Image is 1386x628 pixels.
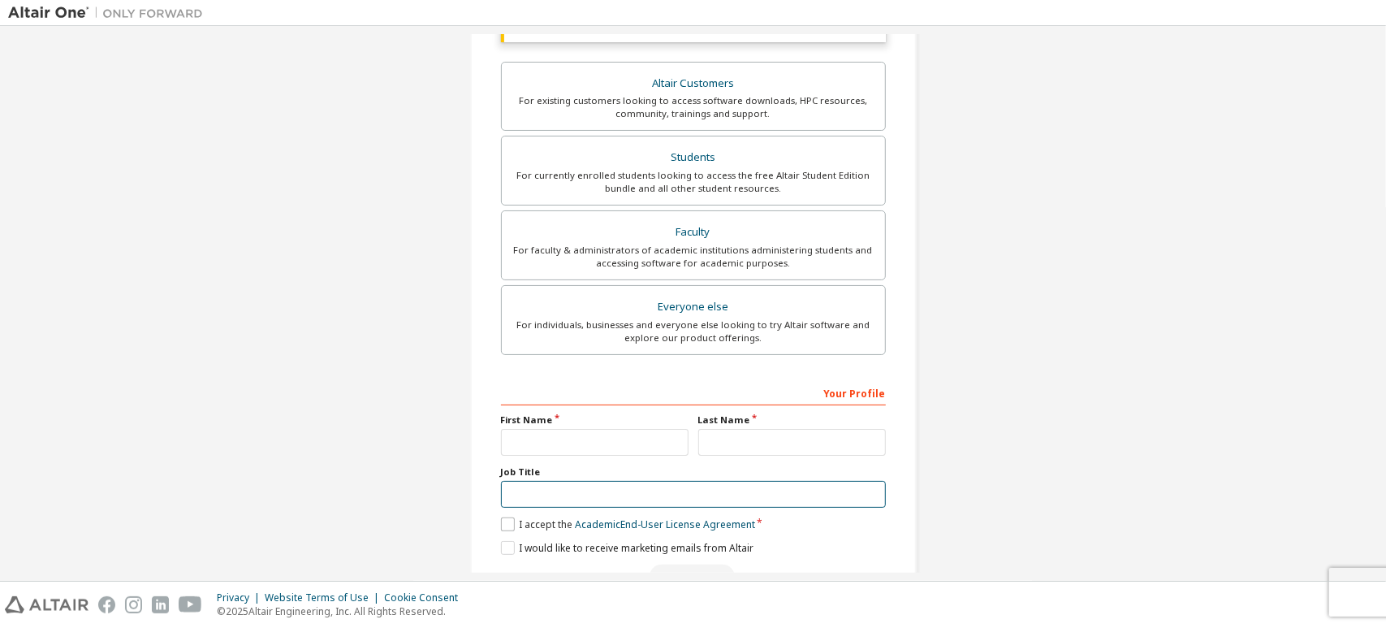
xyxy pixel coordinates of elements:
[125,596,142,613] img: instagram.svg
[501,466,886,479] label: Job Title
[5,596,89,613] img: altair_logo.svg
[8,5,211,21] img: Altair One
[512,146,875,169] div: Students
[501,518,755,531] label: I accept the
[217,591,265,604] div: Privacy
[179,596,202,613] img: youtube.svg
[698,414,886,427] label: Last Name
[217,604,468,618] p: © 2025 Altair Engineering, Inc. All Rights Reserved.
[575,518,755,531] a: Academic End-User License Agreement
[501,379,886,405] div: Your Profile
[512,169,875,195] div: For currently enrolled students looking to access the free Altair Student Edition bundle and all ...
[98,596,115,613] img: facebook.svg
[512,221,875,244] div: Faculty
[152,596,169,613] img: linkedin.svg
[384,591,468,604] div: Cookie Consent
[501,565,886,589] div: Please wait while checking email ...
[501,414,689,427] label: First Name
[512,94,875,120] div: For existing customers looking to access software downloads, HPC resources, community, trainings ...
[501,541,753,555] label: I would like to receive marketing emails from Altair
[512,72,875,95] div: Altair Customers
[512,318,875,344] div: For individuals, businesses and everyone else looking to try Altair software and explore our prod...
[512,296,875,318] div: Everyone else
[265,591,384,604] div: Website Terms of Use
[512,244,875,270] div: For faculty & administrators of academic institutions administering students and accessing softwa...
